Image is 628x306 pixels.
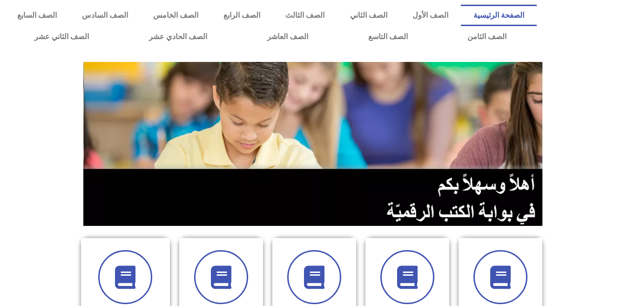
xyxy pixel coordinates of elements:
[5,5,69,26] a: الصف السابع
[69,5,141,26] a: الصف السادس
[438,26,537,48] a: الصف الثامن
[338,5,400,26] a: الصف الثاني
[119,26,237,48] a: الصف الحادي عشر
[211,5,273,26] a: الصف الرابع
[338,26,438,48] a: الصف التاسع
[141,5,211,26] a: الصف الخامس
[5,26,119,48] a: الصف الثاني عشر
[461,5,537,26] a: الصفحة الرئيسية
[237,26,338,48] a: الصف العاشر
[400,5,461,26] a: الصف الأول
[273,5,337,26] a: الصف الثالث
